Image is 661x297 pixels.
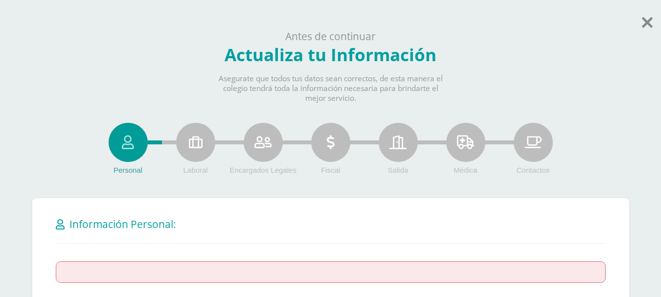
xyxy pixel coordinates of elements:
span: Médica [454,166,477,174]
span: Personal [114,166,142,174]
span: Fiscal [321,166,340,174]
span: Encargados Legales [229,166,296,174]
span: Contactos [517,166,550,174]
span: Antes de continuar [285,29,376,43]
a: Saltar actualización de datos [642,9,653,32]
span: Información Personal: [69,217,176,231]
span: Laboral [183,166,207,174]
span: Salida [388,166,409,174]
p: Asegurate que todos tus datos sean correctos, de esta manera el colegio tendrá toda la informació... [210,74,451,103]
